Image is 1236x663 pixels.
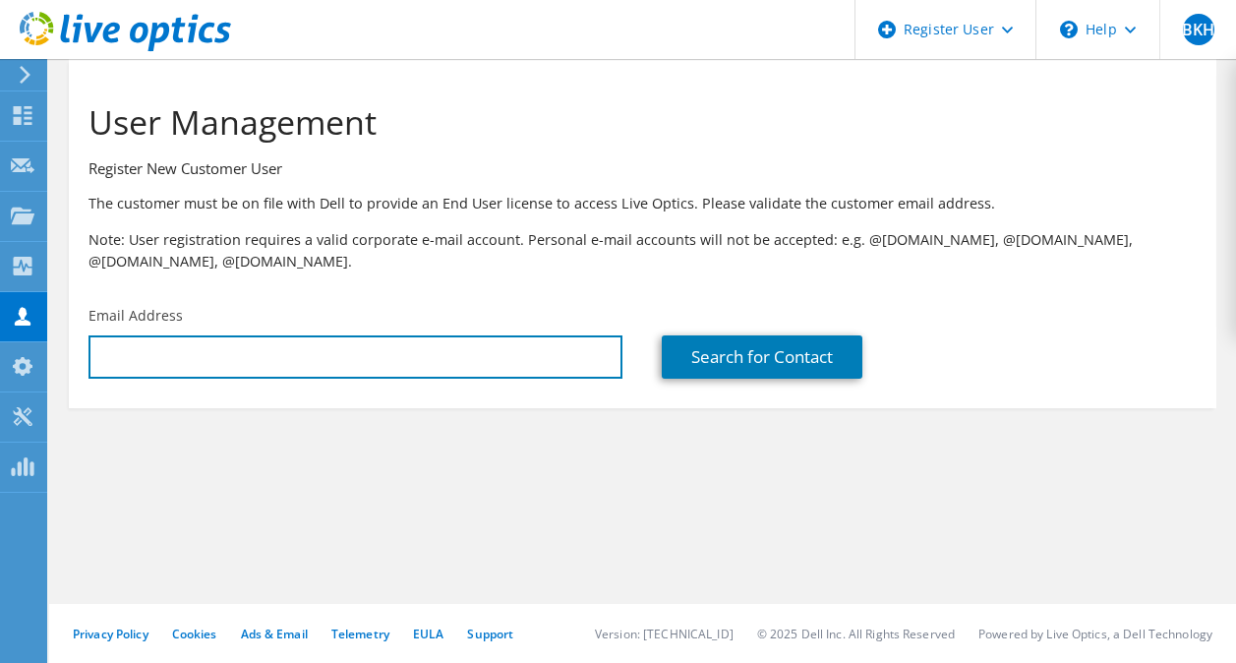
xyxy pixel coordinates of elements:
[241,626,308,642] a: Ads & Email
[413,626,443,642] a: EULA
[1183,14,1214,45] span: BKH
[757,626,955,642] li: © 2025 Dell Inc. All Rights Reserved
[662,335,862,379] a: Search for Contact
[978,626,1212,642] li: Powered by Live Optics, a Dell Technology
[88,193,1197,214] p: The customer must be on file with Dell to provide an End User license to access Live Optics. Plea...
[595,626,734,642] li: Version: [TECHNICAL_ID]
[88,306,183,326] label: Email Address
[331,626,389,642] a: Telemetry
[467,626,513,642] a: Support
[1060,21,1078,38] svg: \n
[73,626,148,642] a: Privacy Policy
[88,101,1187,143] h1: User Management
[88,157,1197,179] h3: Register New Customer User
[172,626,217,642] a: Cookies
[88,229,1197,272] p: Note: User registration requires a valid corporate e-mail account. Personal e-mail accounts will ...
